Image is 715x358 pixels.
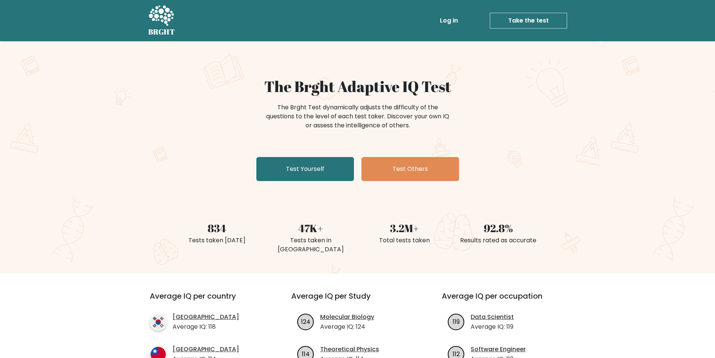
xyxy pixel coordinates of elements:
[268,220,353,236] div: 47K+
[301,317,310,326] text: 124
[490,13,567,29] a: Take the test
[173,313,239,322] a: [GEOGRAPHIC_DATA]
[453,349,460,358] text: 112
[175,220,259,236] div: 834
[471,345,526,354] a: Software Engineer
[173,345,239,354] a: [GEOGRAPHIC_DATA]
[264,103,452,130] div: The Brght Test dynamically adjusts the difficulty of the questions to the level of each test take...
[437,13,461,28] a: Log in
[362,220,447,236] div: 3.2M+
[362,236,447,245] div: Total tests taken
[320,322,374,331] p: Average IQ: 124
[471,322,514,331] p: Average IQ: 119
[291,292,424,310] h3: Average IQ per Study
[150,292,264,310] h3: Average IQ per country
[302,349,310,358] text: 114
[148,27,175,36] h5: BRGHT
[456,220,541,236] div: 92.8%
[320,345,379,354] a: Theoretical Physics
[471,313,514,322] a: Data Scientist
[148,3,175,38] a: BRGHT
[150,314,167,331] img: country
[256,157,354,181] a: Test Yourself
[173,322,239,331] p: Average IQ: 118
[361,157,459,181] a: Test Others
[453,317,460,326] text: 119
[175,236,259,245] div: Tests taken [DATE]
[175,77,541,95] h1: The Brght Adaptive IQ Test
[268,236,353,254] div: Tests taken in [GEOGRAPHIC_DATA]
[442,292,574,310] h3: Average IQ per occupation
[320,313,374,322] a: Molecular Biology
[456,236,541,245] div: Results rated as accurate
